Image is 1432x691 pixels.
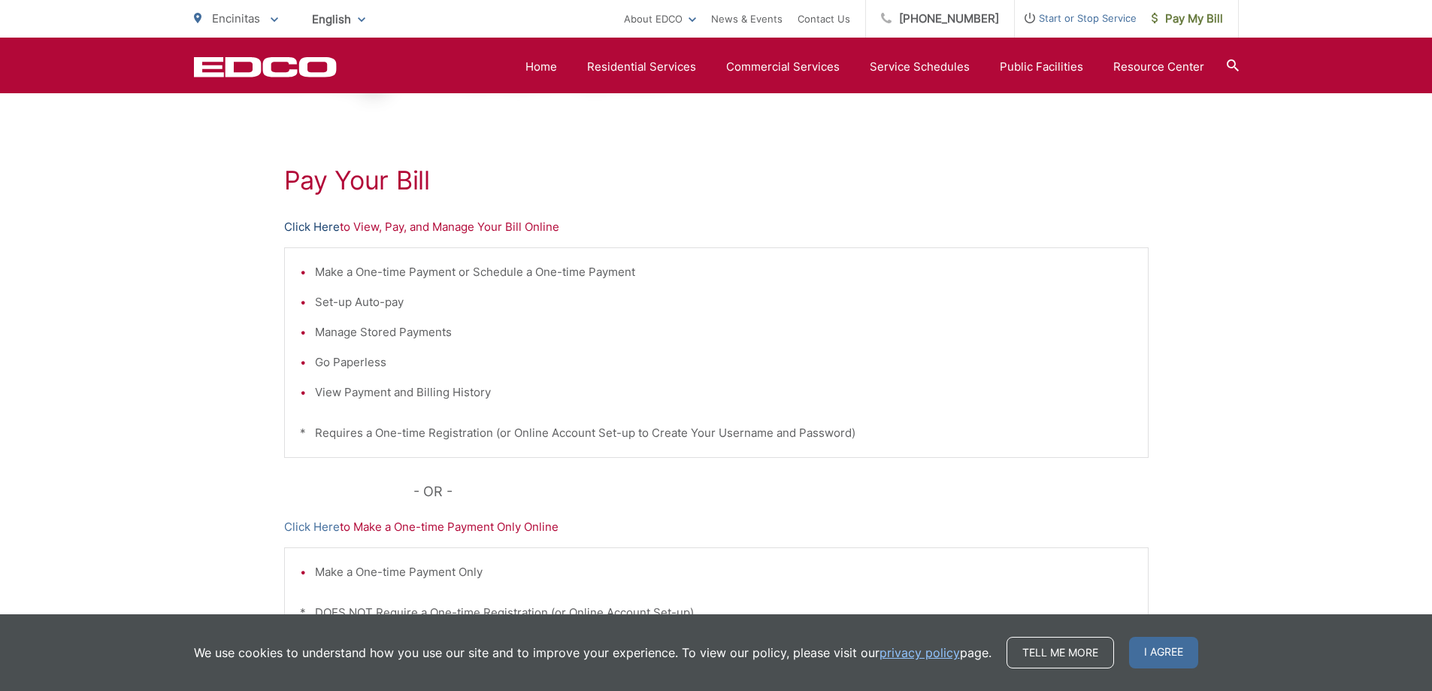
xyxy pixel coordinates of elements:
a: Service Schedules [870,58,970,76]
li: View Payment and Billing History [315,383,1133,402]
a: Commercial Services [726,58,840,76]
span: I agree [1129,637,1198,668]
li: Go Paperless [315,353,1133,371]
li: Set-up Auto-pay [315,293,1133,311]
p: to View, Pay, and Manage Your Bill Online [284,218,1149,236]
a: Contact Us [798,10,850,28]
a: Residential Services [587,58,696,76]
p: * DOES NOT Require a One-time Registration (or Online Account Set-up) [300,604,1133,622]
p: to Make a One-time Payment Only Online [284,518,1149,536]
li: Make a One-time Payment or Schedule a One-time Payment [315,263,1133,281]
span: Encinitas [212,11,260,26]
a: Tell me more [1007,637,1114,668]
span: English [301,6,377,32]
a: EDCD logo. Return to the homepage. [194,56,337,77]
h1: Pay Your Bill [284,165,1149,195]
li: Manage Stored Payments [315,323,1133,341]
a: Click Here [284,218,340,236]
span: Pay My Bill [1152,10,1223,28]
a: Home [525,58,557,76]
a: Resource Center [1113,58,1204,76]
p: We use cookies to understand how you use our site and to improve your experience. To view our pol... [194,644,992,662]
a: privacy policy [879,644,960,662]
a: Click Here [284,518,340,536]
li: Make a One-time Payment Only [315,563,1133,581]
p: * Requires a One-time Registration (or Online Account Set-up to Create Your Username and Password) [300,424,1133,442]
a: About EDCO [624,10,696,28]
a: Public Facilities [1000,58,1083,76]
a: News & Events [711,10,783,28]
p: - OR - [413,480,1149,503]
